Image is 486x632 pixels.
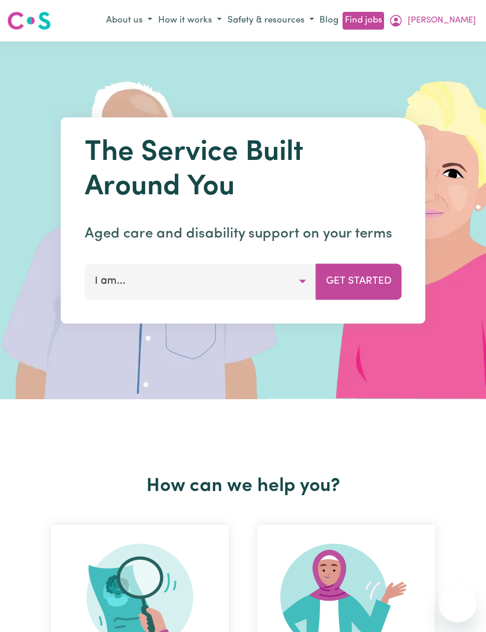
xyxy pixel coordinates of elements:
button: Get Started [316,264,402,299]
button: How it works [155,11,225,31]
span: [PERSON_NAME] [408,14,476,27]
a: Blog [317,12,341,30]
button: I am... [85,264,316,299]
p: Aged care and disability support on your terms [85,223,402,245]
button: Safety & resources [225,11,317,31]
button: About us [103,11,155,31]
a: Find jobs [343,12,383,30]
button: My Account [386,11,479,31]
h2: How can we help you? [37,475,449,498]
h1: The Service Built Around You [85,136,402,204]
img: Careseekers logo [7,10,51,31]
iframe: Button to launch messaging window [439,585,477,623]
a: Careseekers logo [7,7,51,34]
